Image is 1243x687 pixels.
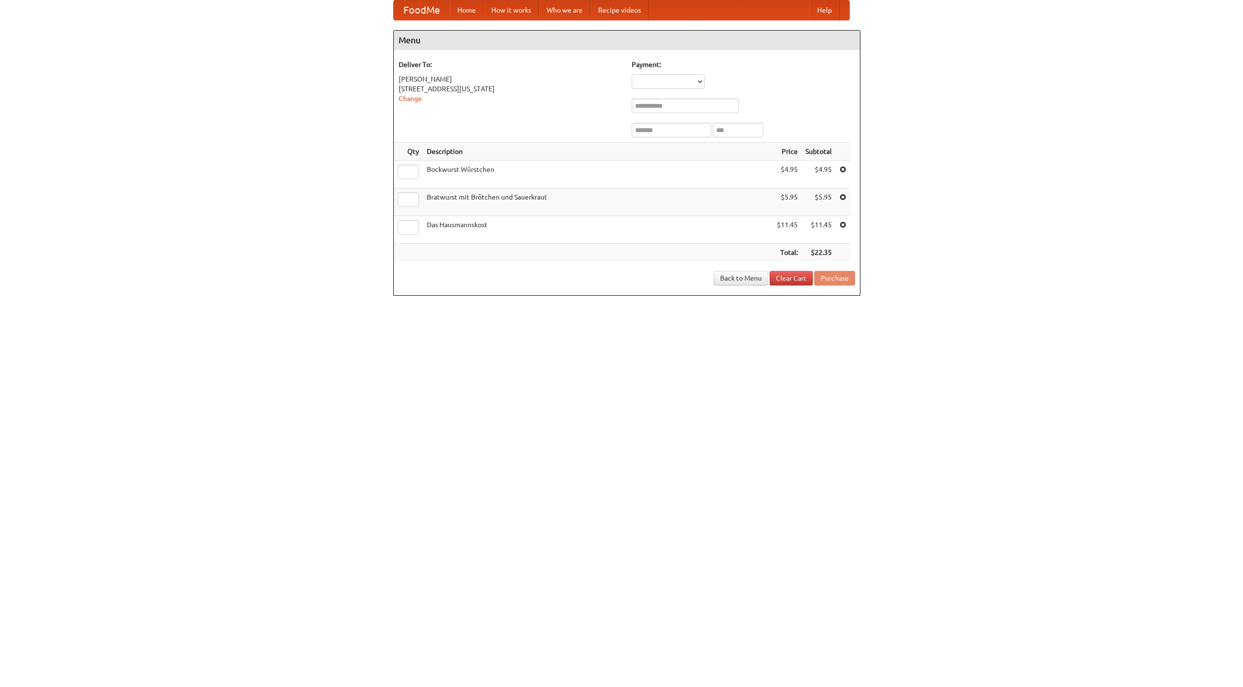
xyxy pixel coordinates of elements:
[423,216,773,244] td: Das Hausmannskost
[802,143,836,161] th: Subtotal
[802,188,836,216] td: $5.95
[802,244,836,262] th: $22.35
[773,143,802,161] th: Price
[423,143,773,161] th: Description
[773,161,802,188] td: $4.95
[394,31,860,50] h4: Menu
[399,74,622,84] div: [PERSON_NAME]
[484,0,539,20] a: How it works
[814,271,855,285] button: Purchase
[809,0,840,20] a: Help
[590,0,649,20] a: Recipe videos
[773,216,802,244] td: $11.45
[394,143,423,161] th: Qty
[399,60,622,69] h5: Deliver To:
[802,216,836,244] td: $11.45
[632,60,855,69] h5: Payment:
[450,0,484,20] a: Home
[423,188,773,216] td: Bratwurst mit Brötchen und Sauerkraut
[399,95,422,102] a: Change
[714,271,768,285] a: Back to Menu
[773,188,802,216] td: $5.95
[423,161,773,188] td: Bockwurst Würstchen
[399,84,622,94] div: [STREET_ADDRESS][US_STATE]
[539,0,590,20] a: Who we are
[770,271,813,285] a: Clear Cart
[394,0,450,20] a: FoodMe
[773,244,802,262] th: Total:
[802,161,836,188] td: $4.95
